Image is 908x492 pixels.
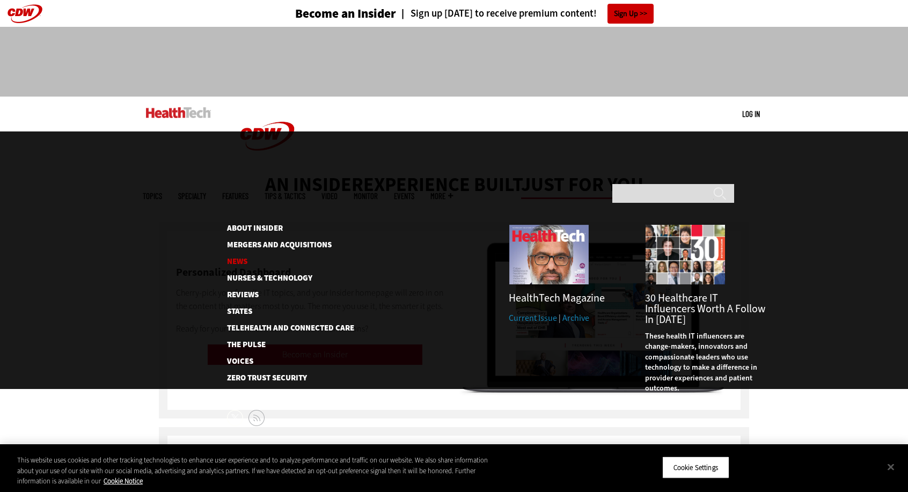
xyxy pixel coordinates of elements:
[645,291,765,327] a: 30 Healthcare IT Influencers Worth a Follow in [DATE]
[227,341,337,349] a: The Pulse
[227,224,337,232] a: About Insider
[509,312,557,324] a: Current Issue
[227,97,307,176] img: Home
[509,293,629,304] h3: HealthTech Magazine
[227,357,337,365] a: Voices
[227,258,337,266] a: News
[645,224,726,285] img: collage of influencers
[559,312,561,324] span: |
[227,274,337,282] a: Nurses & Technology
[645,331,765,394] p: These health IT influencers are change-makers, innovators and compassionate leaders who use techn...
[227,374,353,382] a: Zero Trust Security
[255,8,396,20] a: Become an Insider
[879,455,903,479] button: Close
[146,107,211,118] img: Home
[17,455,500,487] div: This website uses cookies and other tracking technologies to enhance user experience and to analy...
[509,224,589,285] img: Fall 2025 Cover
[227,291,337,299] a: Reviews
[227,324,337,332] a: Telehealth and Connected Care
[662,456,729,479] button: Cookie Settings
[104,476,143,486] a: More information about your privacy
[259,38,649,86] iframe: advertisement
[396,9,597,19] a: Sign up [DATE] to receive premium content!
[607,4,654,24] a: Sign Up
[295,8,396,20] h3: Become an Insider
[562,312,589,324] a: Archive
[742,109,760,119] a: Log in
[742,108,760,120] div: User menu
[227,307,337,315] a: States
[227,241,337,249] a: Mergers and Acquisitions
